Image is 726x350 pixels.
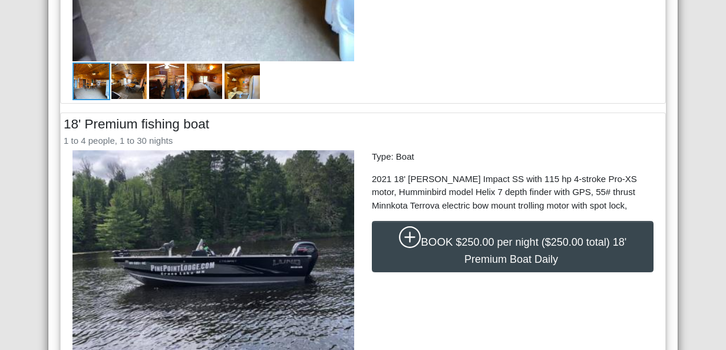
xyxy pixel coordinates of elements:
p: Type: Boat [372,150,654,164]
span: $250.00 per night ($250.00 total) 18' Premium Boat Daily [456,236,627,265]
h6: 1 to 4 people, 1 to 30 nights [64,136,662,146]
h4: 18' Premium fishing boat [64,116,662,132]
svg: plus circle [399,226,421,249]
button: plus circleBOOK$250.00 per night ($250.00 total) 18' Premium Boat Daily [372,221,654,272]
span: 2021 18' [PERSON_NAME] Impact SS with 115 hp 4-stroke Pro-XS motor, Humminbird model Helix 7 dept... [372,174,637,210]
span: BOOK [421,236,453,248]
